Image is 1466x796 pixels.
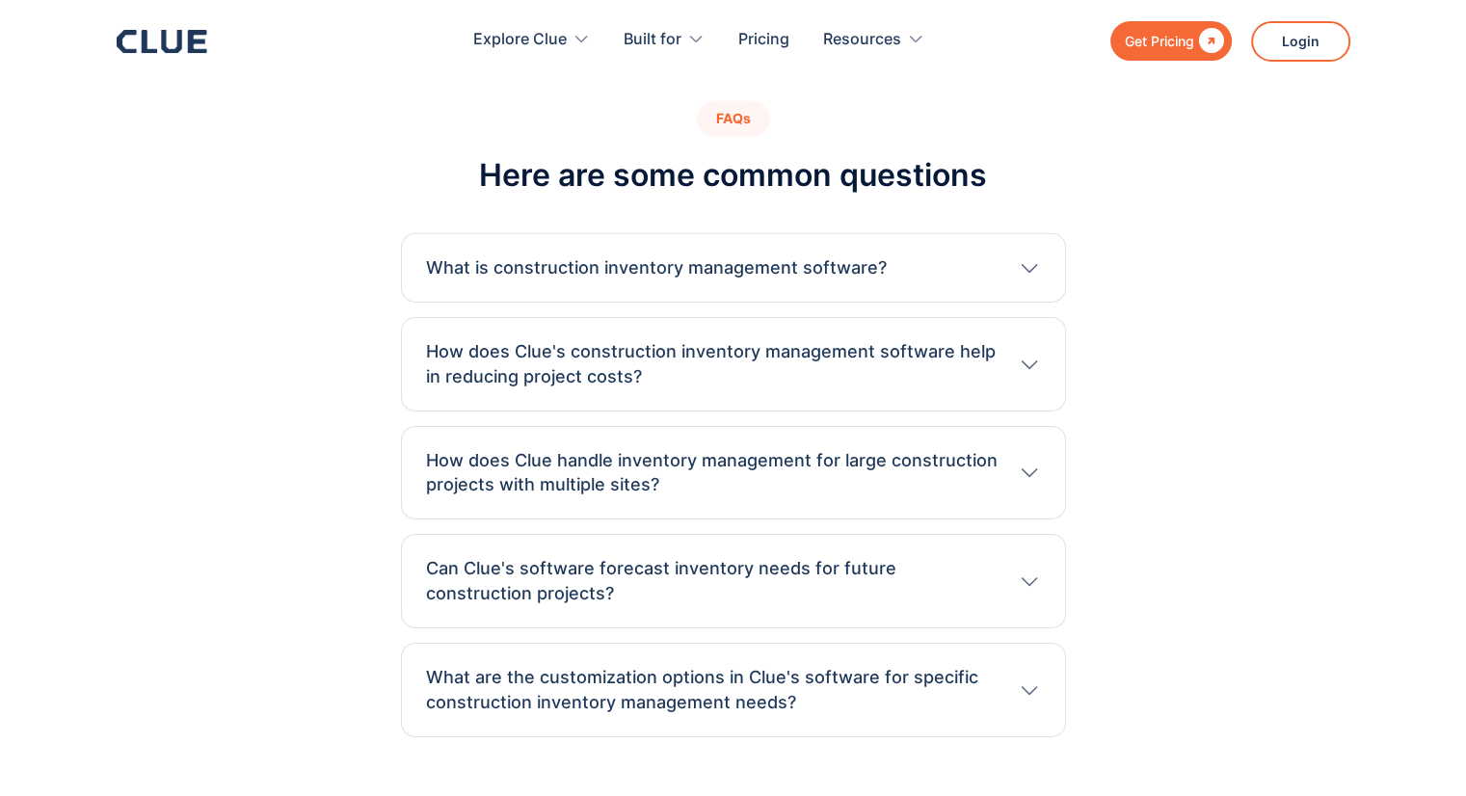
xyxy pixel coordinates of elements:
h2: Here are some common questions [479,156,987,195]
div:  [1194,29,1224,53]
div: Get Pricing [1125,29,1194,53]
div: Built for [624,10,681,70]
h3: What are the customization options in Clue's software for specific construction inventory managem... [426,665,999,715]
div: Explore Clue [473,10,590,70]
div: Resources [823,10,901,70]
a: Login [1251,21,1350,62]
a: Pricing [738,10,789,70]
h3: How does Clue's construction inventory management software help in reducing project costs? [426,339,999,389]
h3: Can Clue's software forecast inventory needs for future construction projects? [426,556,999,606]
div: Resources [823,10,924,70]
h3: How does Clue handle inventory management for large construction projects with multiple sites? [426,448,999,498]
a: Get Pricing [1110,21,1232,61]
div: FAQs [697,101,770,137]
h3: What is construction inventory management software? [426,255,887,280]
div: Explore Clue [473,10,567,70]
div: Built for [624,10,705,70]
